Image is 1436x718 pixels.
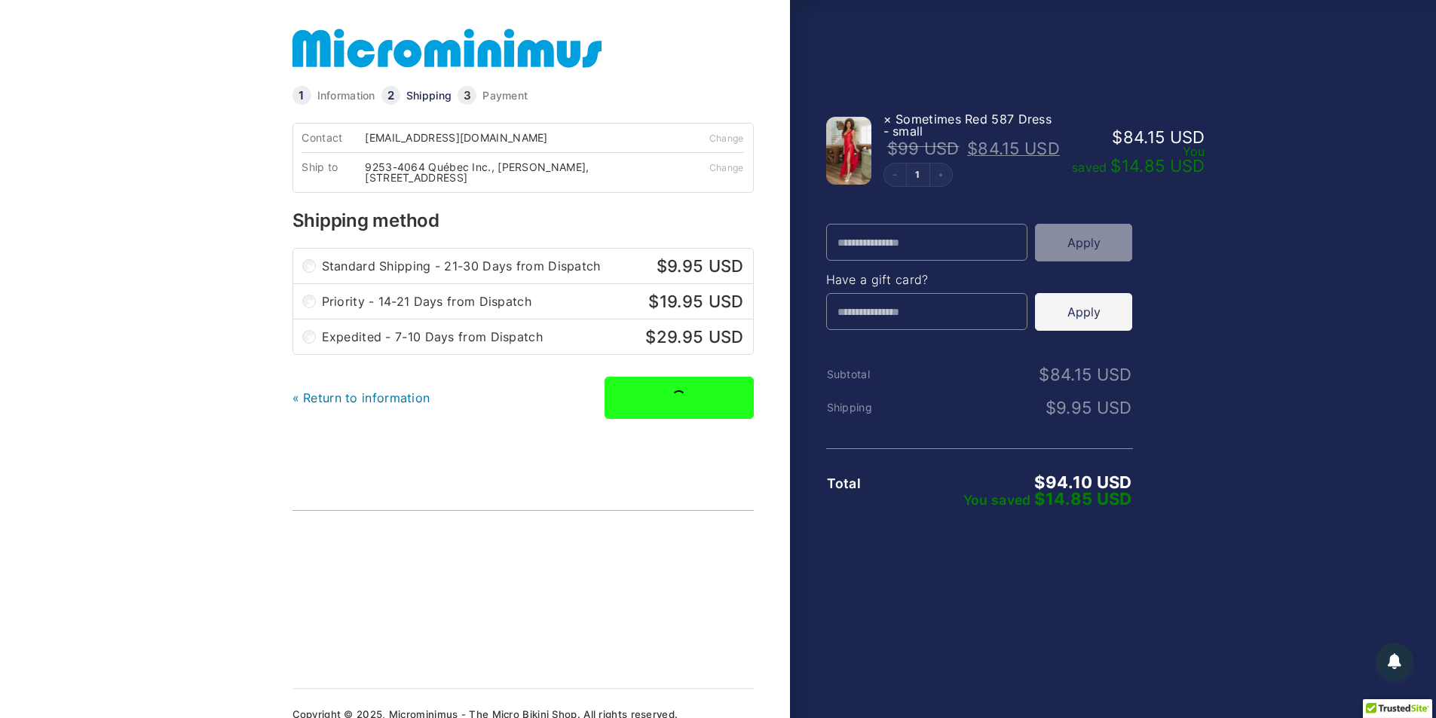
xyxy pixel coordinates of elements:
a: Change [709,133,744,144]
bdi: 14.85 USD [1034,489,1131,509]
div: You saved [1072,145,1205,174]
th: Total [826,476,929,491]
bdi: 29.95 USD [637,327,743,347]
th: Shipping [826,402,929,414]
label: Priority - 14-21 Days from Dispatch [322,293,744,310]
bdi: 19.95 USD [640,292,743,311]
span: $ [645,327,656,347]
bdi: 94.10 USD [1034,472,1131,492]
th: Subtotal [826,368,929,380]
h3: Shipping method [292,212,754,230]
a: Shipping [406,90,452,101]
bdi: 9.95 USD [1046,398,1132,417]
a: Change [709,162,744,173]
bdi: 9.95 USD [648,256,744,276]
iframe: TrustedSite Certified [305,527,531,640]
span: $ [967,139,978,158]
button: Increment [929,163,952,186]
bdi: 99 USD [887,139,960,158]
a: Information [317,90,375,101]
span: $ [1034,472,1045,492]
span: $ [1112,127,1122,147]
div: Ship to [302,162,365,183]
span: $ [657,256,667,276]
bdi: 14.85 USD [1110,156,1205,176]
span: $ [887,139,898,158]
label: Expedited - 7-10 Days from Dispatch [322,328,744,345]
a: Edit [907,170,929,179]
span: $ [1039,365,1049,384]
div: [EMAIL_ADDRESS][DOMAIN_NAME] [365,133,558,143]
span: $ [648,292,659,311]
button: Apply [1035,293,1132,331]
img: Sometimes Red 587 Dress 02 [826,117,871,185]
div: You saved [929,490,1131,507]
a: « Return to information [292,390,430,405]
span: $ [1110,156,1121,176]
button: Apply [1035,224,1132,261]
span: $ [1046,398,1056,417]
button: Decrement [884,163,907,186]
bdi: 84.15 USD [967,139,1060,158]
span: Sometimes Red 587 Dress - small [883,112,1052,139]
label: Standard Shipping - 21-30 Days from Dispatch [322,258,744,274]
h4: Have a gift card? [826,273,1133,286]
a: Remove this item [883,112,892,127]
div: Contact [302,133,365,143]
bdi: 84.15 USD [1039,365,1131,384]
bdi: 84.15 USD [1112,127,1205,147]
span: $ [1034,489,1045,509]
a: Payment [482,90,528,101]
div: 9253-4064 Québec Inc., [PERSON_NAME], [STREET_ADDRESS] [365,162,670,183]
